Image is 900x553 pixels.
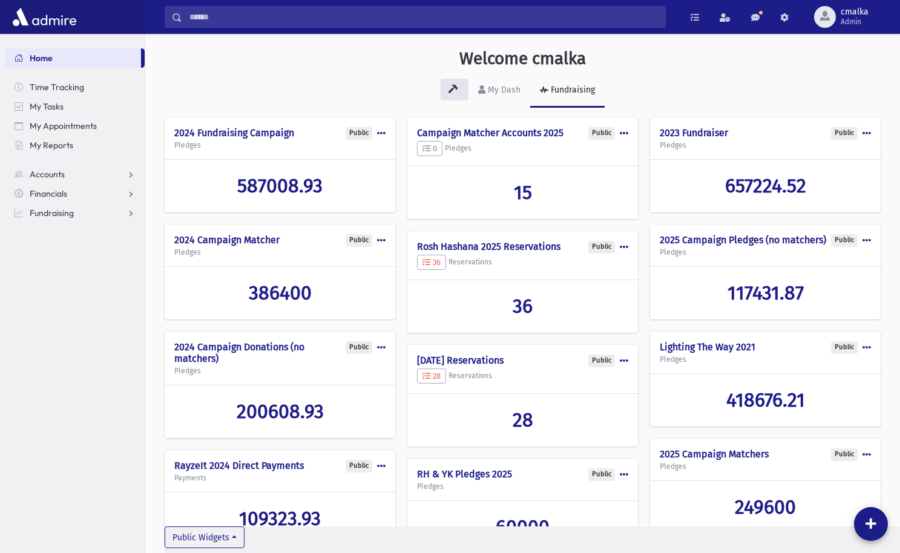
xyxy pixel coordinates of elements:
a: 36 [417,295,628,318]
span: 60000 [496,515,550,538]
button: 0 [417,141,442,157]
h5: Pledges [417,482,628,491]
span: 36 [513,295,533,318]
span: Financials [30,188,67,199]
span: 418676.21 [726,388,805,411]
h4: 2025 Campaign Pledges (no matchers) [660,234,871,246]
h5: Pledges [660,248,871,257]
img: AdmirePro [10,5,79,29]
div: Public [588,241,615,254]
span: 117431.87 [728,281,804,304]
a: 60000 [417,515,628,538]
h4: 2023 Fundraiser [660,127,871,139]
a: 15 [417,181,628,204]
h4: RH & YK Pledges 2025 [417,468,628,480]
h5: Pledges [417,141,628,157]
span: My Tasks [30,101,64,112]
div: Public [588,468,615,481]
h4: [DATE] Reservations [417,355,628,366]
a: My Tasks [5,97,145,116]
h5: Pledges [174,367,386,375]
div: Public [831,448,858,461]
h5: Payments [174,474,386,482]
span: My Reports [30,140,73,151]
h5: Pledges [660,141,871,149]
span: 249600 [735,496,796,519]
h5: Reservations [417,368,628,384]
a: 117431.87 [660,281,871,304]
a: 386400 [174,281,386,304]
span: 0 [422,144,437,153]
a: 249600 [660,496,871,519]
a: Time Tracking [5,77,145,97]
span: 386400 [249,281,312,304]
div: Public [588,355,615,367]
a: Fundraising [530,74,605,108]
span: 36 [422,258,441,267]
h5: Reservations [417,255,628,270]
span: My Appointments [30,120,97,131]
a: My Appointments [5,116,145,136]
h4: 2024 Campaign Donations (no matchers) [174,341,386,364]
h5: Pledges [174,141,386,149]
span: 15 [514,181,532,204]
a: 200608.93 [174,400,386,423]
h5: Pledges [660,355,871,364]
h4: Rosh Hashana 2025 Reservations [417,241,628,252]
h5: Pledges [660,462,871,471]
h4: RayzeIt 2024 Direct Payments [174,460,386,471]
div: Public [346,127,372,140]
div: Public [588,127,615,140]
a: My Reports [5,136,145,155]
span: 587008.93 [237,174,323,197]
div: Public [831,341,858,354]
input: Search [182,6,665,28]
span: Fundraising [30,208,74,218]
a: 28 [417,408,628,431]
button: Public Widgets [165,526,245,548]
div: Public [346,234,372,247]
span: Admin [841,17,869,27]
button: 28 [417,368,446,384]
a: Fundraising [5,203,145,223]
div: Public [831,127,858,140]
button: 36 [417,255,446,270]
a: 657224.52 [660,174,871,197]
span: 657224.52 [725,174,806,197]
a: Home [5,48,141,68]
h4: Campaign Matcher Accounts 2025 [417,127,628,139]
h4: Lighting The Way 2021 [660,341,871,353]
a: My Dash [468,74,530,108]
span: 200608.93 [237,400,324,423]
div: My Dash [485,85,521,95]
div: Public [346,341,372,354]
a: Accounts [5,165,145,184]
span: Home [30,53,53,64]
div: Public [831,234,858,247]
span: 28 [513,408,533,431]
a: 587008.93 [174,174,386,197]
h4: 2025 Campaign Matchers [660,448,871,460]
a: Financials [5,184,145,203]
span: 109323.93 [239,507,321,530]
div: Public [346,460,372,473]
span: 28 [422,371,441,381]
h4: 2024 Fundraising Campaign [174,127,386,139]
h4: 2024 Campaign Matcher [174,234,386,246]
a: 109323.93 [174,507,386,530]
span: cmalka [841,7,869,17]
span: Time Tracking [30,82,84,93]
a: 418676.21 [660,388,871,411]
h3: Welcome cmalka [459,48,586,69]
div: Fundraising [548,85,595,95]
span: Accounts [30,169,65,180]
h5: Pledges [174,248,386,257]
